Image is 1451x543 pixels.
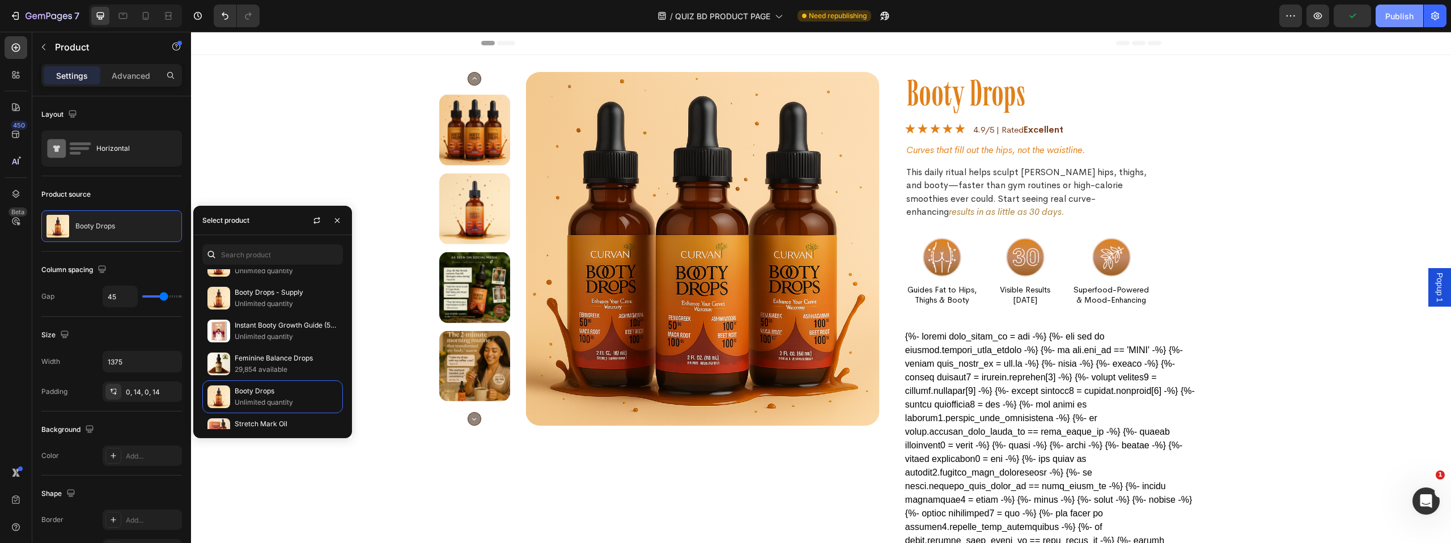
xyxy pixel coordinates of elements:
span: Popup 1 [1243,241,1254,270]
div: Add... [126,451,179,461]
p: 29,854 available [235,364,338,375]
p: Unlimited quantity [235,298,338,309]
p: Booty Drops [235,385,338,397]
p: Guides Fat to Hips, Thighs & Booty [715,253,787,273]
input: Auto [103,286,137,307]
strong: Excellent [833,92,872,103]
span: QUIZ BD PRODUCT PAGE [675,10,770,22]
div: Layout [41,107,79,122]
img: collections [207,287,230,309]
div: Horizontal [96,135,166,162]
span: 1 [1436,470,1445,480]
p: Booty Drops - Supply [235,287,338,298]
div: Width [41,357,60,367]
img: gempages_558533732923868264-6817d300-1078-4385-baa3-3ed5a6760de7.svg [732,206,770,245]
input: Auto [103,351,181,372]
div: Shape [41,486,78,502]
img: gempages_558533732923868264-68640fb4-4a15-487d-b2e3-4f6237a71b99.svg [901,206,940,245]
div: Publish [1385,10,1414,22]
div: Product source [41,189,91,200]
p: Unlimited quantity [235,397,338,408]
p: Feminine Balance Drops [235,353,338,364]
div: Select product [202,215,249,226]
div: Add... [126,515,179,525]
p: Curves that fill out the hips, not the waistline. [715,112,1011,125]
p: Instant Booty Growth Guide (59$ Value) [235,320,338,331]
h1: Booty Drops [714,46,1012,85]
img: collections [207,320,230,342]
button: Carousel Back Arrow [277,40,290,54]
button: Carousel Next Arrow [277,380,290,394]
p: 4.9/5 | Rated [782,93,872,103]
img: gempages_558533732923868264-f52f3f56-e41c-4545-b88f-4f2639f5c54c.svg [815,206,854,245]
p: Superfood-Powered & Mood-Enhancing [882,253,959,273]
p: Unlimited quantity [235,331,338,342]
div: Undo/Redo [214,5,260,27]
p: 7 [74,9,79,23]
div: 450 [11,121,27,130]
div: Beta [9,207,27,217]
iframe: Design area [191,32,1451,543]
button: 7 [5,5,84,27]
div: Background [41,422,96,438]
div: Column spacing [41,262,109,278]
div: Size [41,328,71,343]
input: Search in Settings & Advanced [202,244,343,265]
img: collections [207,418,230,441]
p: Settings [56,70,88,82]
img: collections [207,353,230,375]
p: Stretch Mark Oil [235,418,338,430]
div: Gap [41,291,54,302]
div: Padding [41,387,67,397]
p: Advanced [112,70,150,82]
p: Product [55,40,151,54]
div: Color [41,451,59,461]
span: / [670,10,673,22]
button: Publish [1376,5,1423,27]
iframe: Intercom live chat [1412,487,1440,515]
img: collections [207,385,230,408]
div: 0, 14, 0, 14 [126,387,179,397]
p: This daily ritual helps sculpt [PERSON_NAME] hips, thighs, and booty—faster than gym routines or ... [715,134,972,186]
p: Booty Drops [75,222,115,230]
img: product feature img [46,215,69,237]
p: Visible Results [DATE] [807,253,862,273]
div: Border [41,515,63,525]
i: results in as little as 30 days. [758,174,873,186]
p: Unlimited quantity [235,265,338,277]
span: Need republishing [809,11,867,21]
